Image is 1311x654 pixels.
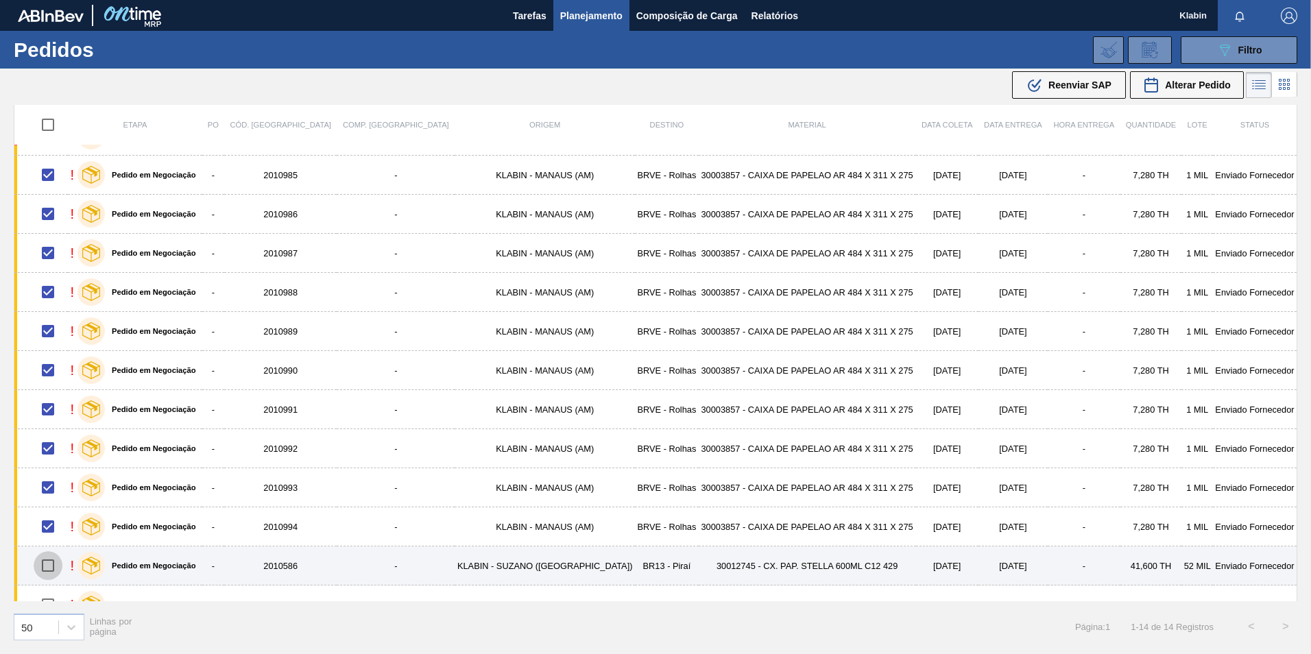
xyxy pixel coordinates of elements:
[1120,156,1182,195] td: 7,280 TH
[337,585,455,625] td: -
[1213,507,1297,546] td: Enviado Fornecedor
[224,468,337,507] td: 2010993
[1213,273,1297,312] td: Enviado Fornecedor
[337,156,455,195] td: -
[70,245,74,261] div: !
[699,156,916,195] td: 30003857 - CAIXA DE PAPELAO AR 484 X 311 X 275
[1213,429,1297,468] td: Enviado Fornecedor
[14,273,1297,312] a: !Pedido em Negociação-2010988-KLABIN - MANAUS (AM)BRVE - Rolhas30003857 - CAIXA DE PAPELAO AR 484...
[916,234,978,273] td: [DATE]
[635,234,698,273] td: BRVE - Rolhas
[1120,507,1182,546] td: 7,280 TH
[1120,468,1182,507] td: 7,280 TH
[70,363,74,378] div: !
[14,468,1297,507] a: !Pedido em Negociação-2010993-KLABIN - MANAUS (AM)BRVE - Rolhas30003857 - CAIXA DE PAPELAO AR 484...
[202,195,224,234] td: -
[1048,312,1120,351] td: -
[1126,121,1176,129] span: Quantidade
[978,585,1048,625] td: [DATE]
[916,468,978,507] td: [DATE]
[105,483,195,492] label: Pedido em Negociação
[202,546,224,585] td: -
[1130,71,1244,99] button: Alterar Pedido
[916,585,978,625] td: [DATE]
[984,121,1042,129] span: Data entrega
[1048,351,1120,390] td: -
[1048,468,1120,507] td: -
[916,273,978,312] td: [DATE]
[90,616,132,637] span: Linhas por página
[699,234,916,273] td: 30003857 - CAIXA DE PAPELAO AR 484 X 311 X 275
[1053,121,1114,129] span: Hora Entrega
[1093,36,1124,64] div: Importar Negociações dos Pedidos
[1181,234,1212,273] td: 1 MIL
[337,429,455,468] td: -
[635,429,698,468] td: BRVE - Rolhas
[1218,6,1262,25] button: Notificações
[337,507,455,546] td: -
[202,390,224,429] td: -
[202,429,224,468] td: -
[70,519,74,535] div: !
[337,195,455,234] td: -
[978,273,1048,312] td: [DATE]
[1272,72,1297,98] div: Visão em Cards
[224,546,337,585] td: 2010586
[1181,429,1212,468] td: 1 MIL
[14,351,1297,390] a: !Pedido em Negociação-2010990-KLABIN - MANAUS (AM)BRVE - Rolhas30003857 - CAIXA DE PAPELAO AR 484...
[202,507,224,546] td: -
[1181,312,1212,351] td: 1 MIL
[70,402,74,417] div: !
[105,288,195,296] label: Pedido em Negociação
[699,585,916,625] td: 30003857 - CAIXA DE PAPELAO AR 484 X 311 X 275
[455,195,635,234] td: KLABIN - MANAUS (AM)
[1120,429,1182,468] td: 7,280 TH
[560,8,623,24] span: Planejamento
[635,195,698,234] td: BRVE - Rolhas
[224,390,337,429] td: 2010991
[635,312,698,351] td: BRVE - Rolhas
[916,312,978,351] td: [DATE]
[635,273,698,312] td: BRVE - Rolhas
[1120,195,1182,234] td: 7,280 TH
[202,234,224,273] td: -
[1120,546,1182,585] td: 41,600 TH
[208,121,219,129] span: PO
[14,390,1297,429] a: !Pedido em Negociação-2010991-KLABIN - MANAUS (AM)BRVE - Rolhas30003857 - CAIXA DE PAPELAO AR 484...
[789,121,826,129] span: Material
[699,312,916,351] td: 30003857 - CAIXA DE PAPELAO AR 484 X 311 X 275
[202,312,224,351] td: -
[224,585,337,625] td: 2010995
[14,546,1297,585] a: !Pedido em Negociação-2010586-KLABIN - SUZANO ([GEOGRAPHIC_DATA])BR13 - Piraí30012745 - CX. PAP. ...
[529,121,560,129] span: Origem
[1213,390,1297,429] td: Enviado Fornecedor
[1048,80,1111,90] span: Reenviar SAP
[70,480,74,496] div: !
[105,444,195,452] label: Pedido em Negociação
[513,8,546,24] span: Tarefas
[978,429,1048,468] td: [DATE]
[916,195,978,234] td: [DATE]
[916,351,978,390] td: [DATE]
[455,390,635,429] td: KLABIN - MANAUS (AM)
[1240,121,1269,129] span: Status
[699,507,916,546] td: 30003857 - CAIXA DE PAPELAO AR 484 X 311 X 275
[1246,72,1272,98] div: Visão em Lista
[70,167,74,183] div: !
[1213,585,1297,625] td: Enviado Fornecedor
[1131,622,1214,632] span: 1 - 14 de 14 Registros
[455,156,635,195] td: KLABIN - MANAUS (AM)
[635,351,698,390] td: BRVE - Rolhas
[699,195,916,234] td: 30003857 - CAIXA DE PAPELAO AR 484 X 311 X 275
[224,156,337,195] td: 2010985
[1048,234,1120,273] td: -
[224,429,337,468] td: 2010992
[230,121,331,129] span: Cód. [GEOGRAPHIC_DATA]
[635,156,698,195] td: BRVE - Rolhas
[699,468,916,507] td: 30003857 - CAIXA DE PAPELAO AR 484 X 311 X 275
[1012,71,1126,99] div: Reenviar SAP
[14,585,1297,625] a: !Pedido em Negociação-2010995-KLABIN - MANAUS (AM)BRVE - Rolhas30003857 - CAIXA DE PAPELAO AR 484...
[1181,273,1212,312] td: 1 MIL
[1048,390,1120,429] td: -
[455,234,635,273] td: KLABIN - MANAUS (AM)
